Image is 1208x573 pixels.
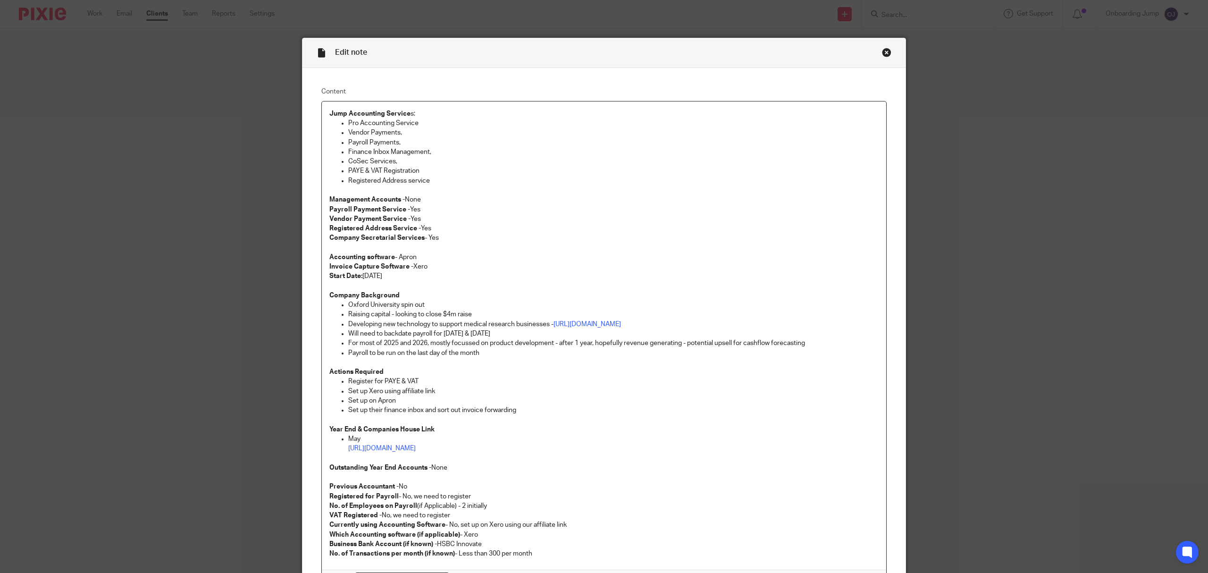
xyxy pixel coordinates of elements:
[348,128,879,137] p: Vendor Payments,
[348,434,879,454] p: May
[329,501,879,511] p: (if Applicable) - 2 initially
[348,118,879,128] p: Pro Accounting Service
[329,263,413,270] strong: Invoice Capture Software -
[348,405,879,415] p: Set up their finance inbox and sort out invoice forwarding
[348,396,879,405] p: Set up on Apron
[348,348,879,358] p: Payroll to be run on the last day of the month
[554,321,621,328] a: [URL][DOMAIN_NAME]
[348,176,879,185] p: Registered Address service
[329,549,879,558] p: - Less than 300 per month
[348,377,879,386] p: Register for PAYE & VAT
[329,110,411,117] strong: Jump Accounting Service
[329,512,382,519] strong: VAT Registered -
[329,273,362,279] strong: Start Date:
[329,216,411,222] strong: Vendor Payment Service -
[329,254,395,261] strong: Accounting software
[329,253,879,272] p: - Apron Xero
[348,300,879,310] p: Oxford University spin out
[329,271,879,281] p: [DATE]
[348,320,879,329] p: Developing new technology to support medical research businesses -
[329,185,879,224] p: None Yes Yes
[329,520,879,530] p: - No, set up on Xero using our affiliate link
[348,147,879,157] p: Finance Inbox Management,
[329,206,410,213] strong: Payroll Payment Service -
[348,310,879,319] p: Raising capital - looking to close $4m raise
[329,541,437,548] strong: Business Bank Account (if known) -
[348,387,879,396] p: Set up Xero using affiliate link
[329,196,405,203] strong: Management Accounts -
[329,492,879,501] p: - No, we need to register
[882,48,891,57] div: Close this dialog window
[329,224,879,233] p: Yes
[329,493,399,500] strong: Registered for Payroll
[321,87,887,96] label: Content
[329,530,879,549] p: - Xero HSBC Innovate
[329,292,400,299] strong: Company Background
[329,235,425,241] strong: Company Secretarial Services
[329,483,399,490] strong: Previous Accountant -
[348,338,879,348] p: For most of 2025 and 2026, mostly focussed on product development - after 1 year, hopefully reven...
[329,550,455,557] strong: No. of Transactions per month (if known)
[329,522,445,528] strong: Currently using Accounting Software
[348,329,879,338] p: Will need to backdate payroll for [DATE] & [DATE]
[329,511,879,520] p: No, we need to register
[329,426,435,433] strong: Year End & Companies House Link
[348,445,416,452] a: [URL][DOMAIN_NAME]
[329,482,879,491] p: No
[329,109,879,118] p: s:
[329,531,460,538] strong: Which Accounting software (if applicable)
[329,464,431,471] strong: Outstanding Year End Accounts -
[329,233,879,243] p: - Yes
[348,157,879,166] p: CoSec Services,
[348,166,879,176] p: PAYE & VAT Registration
[348,138,879,147] p: Payroll Payments,
[329,225,421,232] strong: Registered Address Service -
[329,503,417,509] strong: No. of Employees on Payroll
[335,49,367,56] span: Edit note
[329,369,384,375] strong: Actions Required
[329,463,879,472] p: None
